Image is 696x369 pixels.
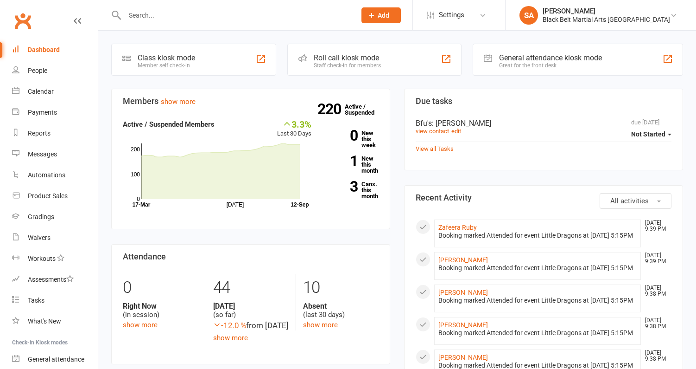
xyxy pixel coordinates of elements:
[123,252,379,261] h3: Attendance
[123,321,158,329] a: show more
[213,302,289,319] div: (so far)
[499,53,602,62] div: General attendance kiosk mode
[439,5,464,26] span: Settings
[303,302,379,319] div: (last 30 days)
[28,317,61,325] div: What's New
[213,302,289,311] strong: [DATE]
[543,7,670,15] div: [PERSON_NAME]
[640,350,671,362] time: [DATE] 9:38 PM
[416,128,449,135] a: view contact
[161,97,196,106] a: show more
[277,119,311,129] div: 3.3%
[28,129,51,137] div: Reports
[28,234,51,241] div: Waivers
[640,220,671,232] time: [DATE] 9:39 PM
[416,119,671,128] div: Bfu's
[213,319,289,332] div: from [DATE]
[631,130,665,138] span: Not Started
[12,207,98,227] a: Gradings
[12,227,98,248] a: Waivers
[438,232,637,240] div: Booking marked Attended for event Little Dragons at [DATE] 5:15PM
[12,39,98,60] a: Dashboard
[12,81,98,102] a: Calendar
[28,150,57,158] div: Messages
[438,297,637,304] div: Booking marked Attended for event Little Dragons at [DATE] 5:15PM
[416,145,454,152] a: View all Tasks
[438,264,637,272] div: Booking marked Attended for event Little Dragons at [DATE] 5:15PM
[28,213,54,220] div: Gradings
[122,9,349,22] input: Search...
[12,165,98,186] a: Automations
[325,129,358,142] strong: 0
[28,171,65,179] div: Automations
[314,53,381,62] div: Roll call kiosk mode
[123,302,199,311] strong: Right Now
[303,321,338,329] a: show more
[438,329,637,337] div: Booking marked Attended for event Little Dragons at [DATE] 5:15PM
[325,181,379,199] a: 3Canx. this month
[325,154,358,168] strong: 1
[12,290,98,311] a: Tasks
[213,321,246,330] span: -12.0 %
[314,62,381,69] div: Staff check-in for members
[600,193,671,209] button: All activities
[12,186,98,207] a: Product Sales
[438,354,488,361] a: [PERSON_NAME]
[438,289,488,296] a: [PERSON_NAME]
[213,334,248,342] a: show more
[12,123,98,144] a: Reports
[12,248,98,269] a: Workouts
[378,12,389,19] span: Add
[438,256,488,264] a: [PERSON_NAME]
[640,285,671,297] time: [DATE] 9:38 PM
[317,102,345,116] strong: 220
[303,274,379,302] div: 10
[438,224,477,231] a: Zafeera Ruby
[138,62,195,69] div: Member self check-in
[28,67,47,74] div: People
[640,252,671,265] time: [DATE] 9:39 PM
[499,62,602,69] div: Great for the front desk
[361,7,401,23] button: Add
[543,15,670,24] div: Black Belt Martial Arts [GEOGRAPHIC_DATA]
[432,119,491,128] span: : [PERSON_NAME]
[28,109,57,116] div: Payments
[610,197,649,205] span: All activities
[12,60,98,81] a: People
[345,97,386,123] a: 220Active / Suspended
[325,180,358,194] strong: 3
[123,274,199,302] div: 0
[11,9,34,32] a: Clubworx
[123,97,379,106] h3: Members
[303,302,379,311] strong: Absent
[28,297,44,304] div: Tasks
[325,130,379,148] a: 0New this week
[28,192,68,200] div: Product Sales
[123,120,215,129] strong: Active / Suspended Members
[28,255,56,262] div: Workouts
[123,302,199,319] div: (in session)
[28,88,54,95] div: Calendar
[12,269,98,290] a: Assessments
[138,53,195,62] div: Class kiosk mode
[28,46,60,53] div: Dashboard
[28,356,84,363] div: General attendance
[12,102,98,123] a: Payments
[631,126,671,142] button: Not Started
[640,317,671,330] time: [DATE] 9:38 PM
[12,311,98,332] a: What's New
[12,144,98,165] a: Messages
[519,6,538,25] div: SA
[28,276,74,283] div: Assessments
[416,193,671,202] h3: Recent Activity
[325,155,379,174] a: 1New this month
[277,119,311,139] div: Last 30 Days
[438,321,488,329] a: [PERSON_NAME]
[416,97,671,106] h3: Due tasks
[213,274,289,302] div: 44
[451,128,461,135] a: edit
